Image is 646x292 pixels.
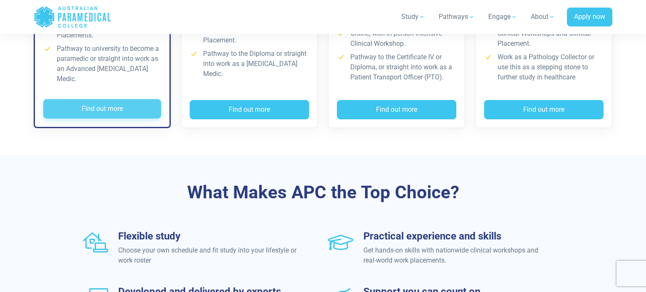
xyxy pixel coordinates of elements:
[484,52,604,82] li: Work as a Pathology Collector or use this as a stepping stone to further study in healthcare
[190,100,309,119] button: Find out more
[363,230,543,242] h3: Practical experience and skills
[43,99,161,118] button: Find out more
[484,100,604,119] button: Find out more
[118,230,298,242] h3: Flexible study
[363,245,543,266] p: Get hands-on skills with nationwide clinical workshops and real-world work placements.
[77,182,569,203] h3: What Makes APC the Top Choice?
[337,100,456,119] button: Find out more
[190,49,309,79] li: Pathway to the Diploma or straight into work as a [MEDICAL_DATA] Medic.
[43,44,161,84] li: Pathway to university to become a paramedic or straight into work as an Advanced [MEDICAL_DATA] M...
[337,52,456,82] li: Pathway to the Certificate IV or Diploma, or straight into work as a Patient Transport Officer (P...
[118,245,298,266] p: Choose your own schedule and fit study into your lifestyle or work roster
[337,29,456,49] li: Online, with in-person intensive Clinical Workshop.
